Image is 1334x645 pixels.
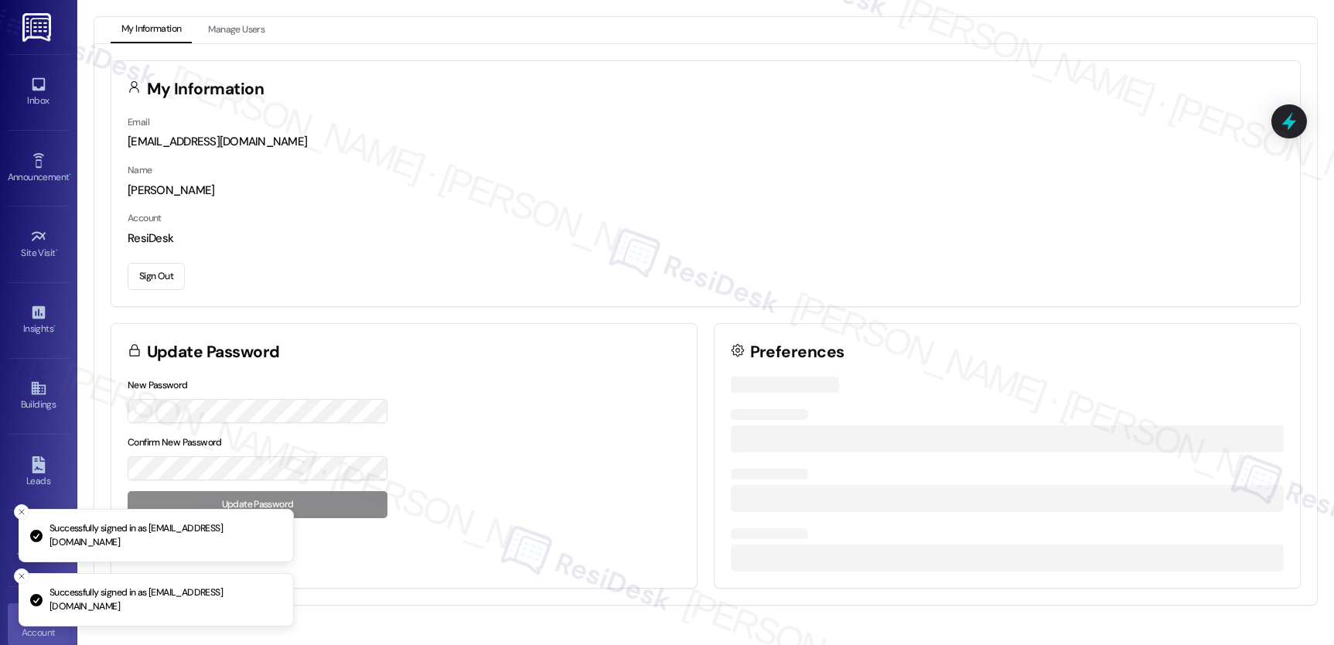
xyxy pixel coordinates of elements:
[111,17,192,43] button: My Information
[128,230,1284,247] div: ResiDesk
[128,134,1284,150] div: [EMAIL_ADDRESS][DOMAIN_NAME]
[197,17,275,43] button: Manage Users
[128,164,152,176] label: Name
[22,13,54,42] img: ResiDesk Logo
[128,263,185,290] button: Sign Out
[147,344,280,360] h3: Update Password
[49,586,281,613] p: Successfully signed in as [EMAIL_ADDRESS][DOMAIN_NAME]
[8,375,70,417] a: Buildings
[14,568,29,584] button: Close toast
[128,183,1284,199] div: [PERSON_NAME]
[8,527,70,569] a: Templates •
[8,452,70,493] a: Leads
[69,169,71,180] span: •
[8,71,70,113] a: Inbox
[53,321,56,332] span: •
[128,212,162,224] label: Account
[128,379,188,391] label: New Password
[147,81,264,97] h3: My Information
[128,116,149,128] label: Email
[8,603,70,645] a: Account
[49,522,281,549] p: Successfully signed in as [EMAIL_ADDRESS][DOMAIN_NAME]
[8,299,70,341] a: Insights •
[14,504,29,520] button: Close toast
[128,436,222,449] label: Confirm New Password
[56,245,58,256] span: •
[750,344,844,360] h3: Preferences
[8,224,70,265] a: Site Visit •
